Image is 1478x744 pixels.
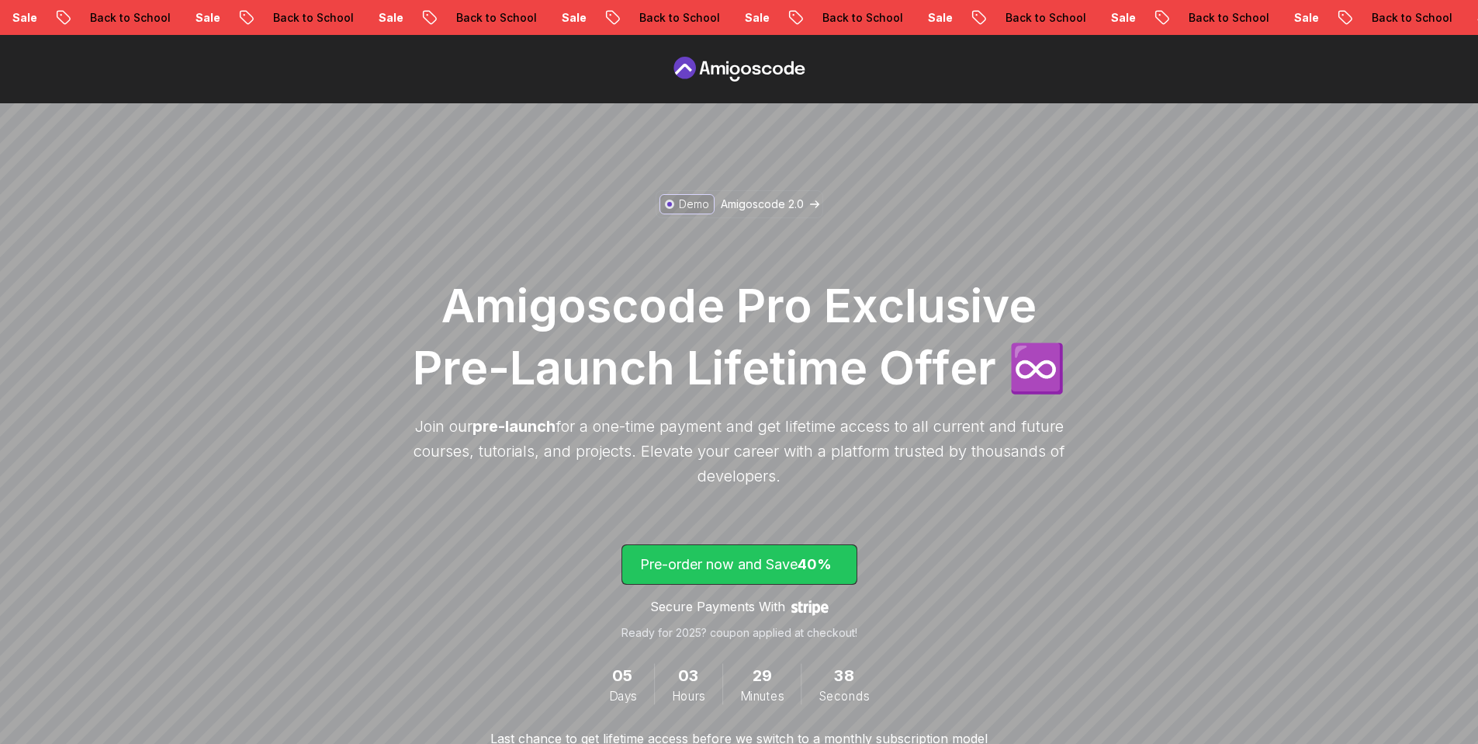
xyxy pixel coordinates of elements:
[678,664,700,688] span: 3 Hours
[406,414,1073,488] p: Join our for a one-time payment and get lifetime access to all current and future courses, tutori...
[145,10,195,26] p: Sale
[609,687,637,704] span: Days
[406,10,511,26] p: Back to School
[589,10,694,26] p: Back to School
[694,10,744,26] p: Sale
[40,10,145,26] p: Back to School
[1427,10,1476,26] p: Sale
[612,664,634,688] span: 5 Days
[1138,10,1244,26] p: Back to School
[753,664,772,688] span: 29 Minutes
[955,10,1061,26] p: Back to School
[740,687,784,704] span: Minutes
[672,687,705,704] span: Hours
[328,10,378,26] p: Sale
[640,554,839,575] p: Pre-order now and Save
[679,196,709,212] p: Demo
[721,196,804,212] p: Amigoscode 2.0
[670,57,809,82] a: Pre Order page
[656,190,823,218] a: DemoAmigoscode 2.0
[1244,10,1293,26] p: Sale
[511,10,561,26] p: Sale
[621,544,857,641] a: lifetime-access
[223,10,328,26] p: Back to School
[1061,10,1110,26] p: Sale
[877,10,927,26] p: Sale
[406,274,1073,398] h1: Amigoscode Pro Exclusive Pre-Launch Lifetime Offer ♾️
[834,664,854,688] span: 38 Seconds
[772,10,877,26] p: Back to School
[798,556,832,572] span: 40%
[819,687,869,704] span: Seconds
[1321,10,1427,26] p: Back to School
[650,597,785,616] p: Secure Payments With
[472,417,556,436] span: pre-launch
[621,625,857,641] p: Ready for 2025? coupon applied at checkout!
